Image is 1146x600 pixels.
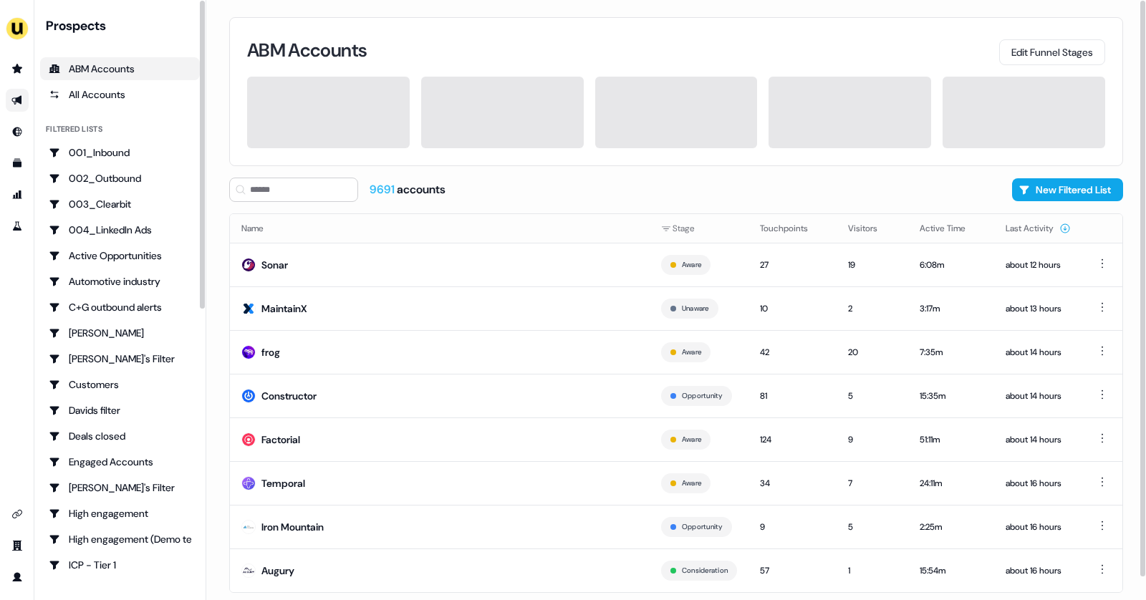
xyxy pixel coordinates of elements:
[848,258,897,272] div: 19
[661,221,737,236] div: Stage
[40,167,200,190] a: Go to 002_Outbound
[760,216,825,241] button: Touchpoints
[247,41,367,59] h3: ABM Accounts
[6,152,29,175] a: Go to templates
[1006,216,1071,241] button: Last Activity
[682,346,701,359] button: Aware
[49,145,191,160] div: 001_Inbound
[999,39,1105,65] button: Edit Funnel Stages
[682,433,701,446] button: Aware
[49,455,191,469] div: Engaged Accounts
[682,258,701,271] button: Aware
[230,214,650,243] th: Name
[49,87,191,102] div: All Accounts
[920,389,983,403] div: 15:35m
[848,520,897,534] div: 5
[49,480,191,495] div: [PERSON_NAME]'s Filter
[40,373,200,396] a: Go to Customers
[40,218,200,241] a: Go to 004_LinkedIn Ads
[40,57,200,80] a: ABM Accounts
[6,503,29,526] a: Go to integrations
[40,476,200,499] a: Go to Geneviève's Filter
[49,532,191,546] div: High engagement (Demo testing)
[682,302,709,315] button: Unaware
[49,248,191,263] div: Active Opportunities
[40,244,200,267] a: Go to Active Opportunities
[1006,476,1071,490] div: about 16 hours
[920,216,983,241] button: Active Time
[760,520,825,534] div: 9
[760,389,825,403] div: 81
[370,182,397,197] span: 9691
[261,301,307,316] div: MaintainX
[49,274,191,289] div: Automotive industry
[370,182,446,198] div: accounts
[1006,345,1071,359] div: about 14 hours
[40,399,200,422] a: Go to Davids filter
[6,183,29,206] a: Go to attribution
[848,476,897,490] div: 7
[760,476,825,490] div: 34
[46,17,200,34] div: Prospects
[40,321,200,344] a: Go to Charlotte Stone
[40,347,200,370] a: Go to Charlotte's Filter
[920,520,983,534] div: 2:25m
[261,432,300,447] div: Factorial
[1006,301,1071,316] div: about 13 hours
[40,270,200,293] a: Go to Automotive industry
[1012,178,1123,201] button: New Filtered List
[40,83,200,106] a: All accounts
[40,296,200,319] a: Go to C+G outbound alerts
[40,502,200,525] a: Go to High engagement
[261,345,280,359] div: frog
[6,566,29,589] a: Go to profile
[261,476,305,490] div: Temporal
[40,528,200,551] a: Go to High engagement (Demo testing)
[49,62,191,76] div: ABM Accounts
[49,300,191,314] div: C+G outbound alerts
[6,89,29,112] a: Go to outbound experience
[1006,563,1071,578] div: about 16 hours
[49,223,191,237] div: 004_LinkedIn Ads
[261,258,288,272] div: Sonar
[261,520,324,534] div: Iron Mountain
[920,301,983,316] div: 3:17m
[49,326,191,340] div: [PERSON_NAME]
[682,477,701,490] button: Aware
[760,345,825,359] div: 42
[49,403,191,417] div: Davids filter
[40,193,200,216] a: Go to 003_Clearbit
[49,377,191,392] div: Customers
[49,171,191,185] div: 002_Outbound
[40,553,200,576] a: Go to ICP - Tier 1
[6,215,29,238] a: Go to experiments
[6,120,29,143] a: Go to Inbound
[848,301,897,316] div: 2
[920,432,983,447] div: 51:11m
[848,563,897,578] div: 1
[682,564,728,577] button: Consideration
[1006,520,1071,534] div: about 16 hours
[40,425,200,447] a: Go to Deals closed
[6,57,29,80] a: Go to prospects
[6,534,29,557] a: Go to team
[682,521,723,533] button: Opportunity
[760,258,825,272] div: 27
[49,558,191,572] div: ICP - Tier 1
[49,429,191,443] div: Deals closed
[848,432,897,447] div: 9
[848,345,897,359] div: 20
[49,506,191,521] div: High engagement
[261,563,294,578] div: Augury
[1006,389,1071,403] div: about 14 hours
[920,563,983,578] div: 15:54m
[40,450,200,473] a: Go to Engaged Accounts
[49,197,191,211] div: 003_Clearbit
[760,301,825,316] div: 10
[1006,258,1071,272] div: about 12 hours
[40,141,200,164] a: Go to 001_Inbound
[920,258,983,272] div: 6:08m
[46,123,102,135] div: Filtered lists
[760,432,825,447] div: 124
[848,389,897,403] div: 5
